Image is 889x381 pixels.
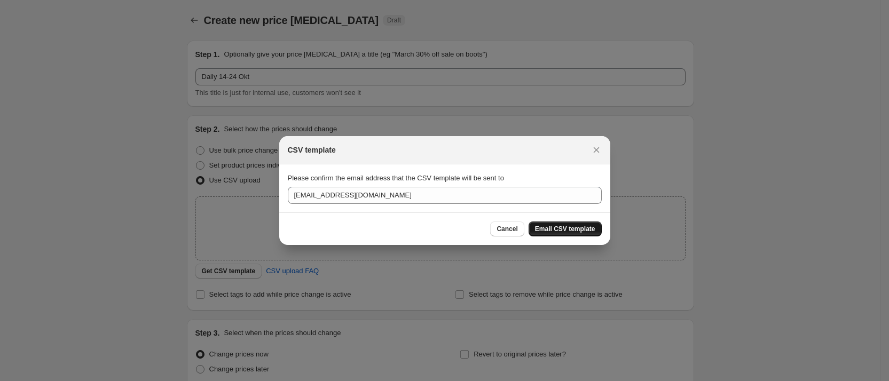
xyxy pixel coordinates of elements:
[497,225,517,233] span: Cancel
[589,142,604,157] button: Close
[288,145,336,155] h2: CSV template
[535,225,595,233] span: Email CSV template
[490,221,524,236] button: Cancel
[288,174,504,182] span: Please confirm the email address that the CSV template will be sent to
[529,221,602,236] button: Email CSV template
